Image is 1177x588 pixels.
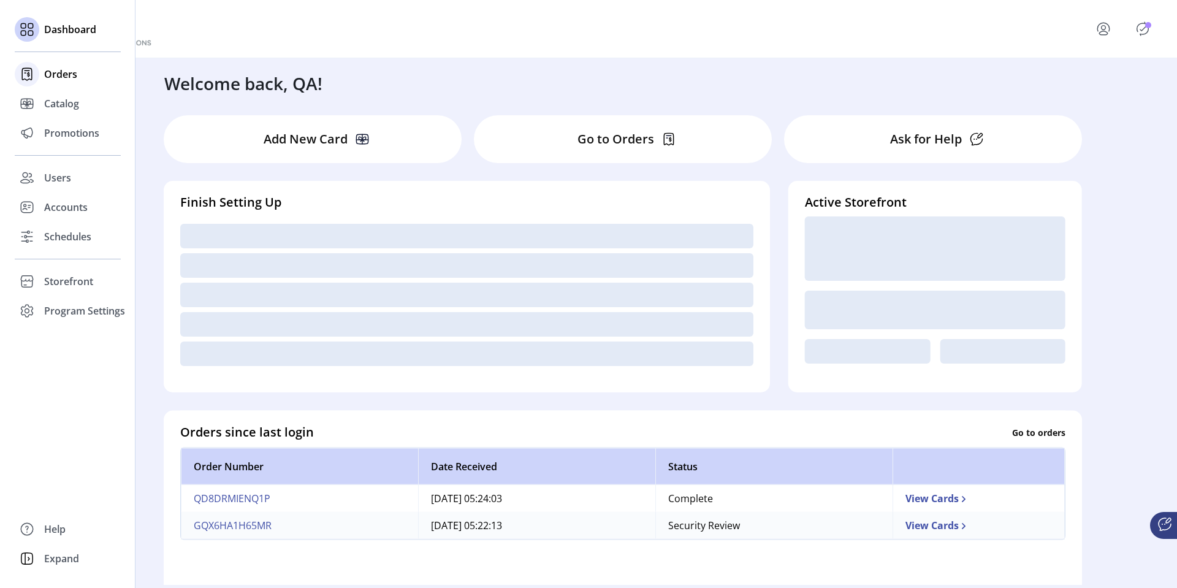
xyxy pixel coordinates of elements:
[577,130,654,148] p: Go to Orders
[180,423,314,441] h4: Orders since last login
[655,448,893,485] th: Status
[890,130,962,148] p: Ask for Help
[418,448,655,485] th: Date Received
[44,22,96,37] span: Dashboard
[44,170,71,185] span: Users
[44,551,79,566] span: Expand
[655,512,893,539] td: Security Review
[180,193,753,212] h4: Finish Setting Up
[181,512,418,539] td: GQX6HA1H65MR
[1012,426,1065,438] p: Go to orders
[264,130,348,148] p: Add New Card
[1079,14,1133,44] button: menu
[893,485,1065,512] td: View Cards
[164,71,322,96] h3: Welcome back, QA!
[44,304,125,318] span: Program Settings
[44,200,88,215] span: Accounts
[418,512,655,539] td: [DATE] 05:22:13
[44,67,77,82] span: Orders
[805,193,1065,212] h4: Active Storefront
[893,512,1065,539] td: View Cards
[44,126,99,140] span: Promotions
[655,485,893,512] td: Complete
[44,522,66,536] span: Help
[1133,19,1152,39] button: Publisher Panel
[44,96,79,111] span: Catalog
[44,274,93,289] span: Storefront
[181,448,418,485] th: Order Number
[418,485,655,512] td: [DATE] 05:24:03
[181,485,418,512] td: QD8DRMIENQ1P
[44,229,91,244] span: Schedules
